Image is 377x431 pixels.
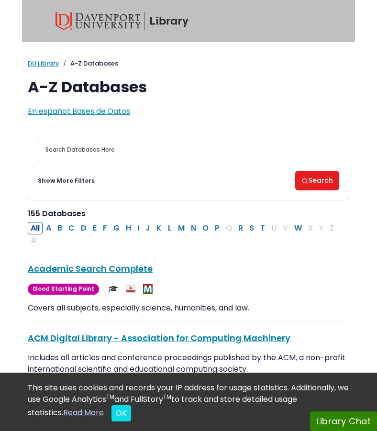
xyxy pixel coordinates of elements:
button: Filter Results L [165,222,175,234]
div: This site uses cookies and records your IP address for usage statistics. Additionally, we use Goo... [28,382,349,421]
button: Filter Results N [188,222,199,234]
span: 155 Databases [28,208,86,219]
img: Davenport University Library [55,12,188,30]
a: ACM Digital Library - Association for Computing Machinery [28,332,290,344]
button: Filter Results T [257,222,268,234]
button: Library Chat [310,411,377,431]
button: Filter Results D [78,222,89,234]
a: Show More Filters [38,177,95,185]
a: DU Library [28,59,59,68]
button: Filter Results S [246,222,257,234]
h1: A-Z Databases [28,78,349,96]
button: Filter Results A [43,222,54,234]
button: Filter Results H [123,222,134,234]
a: En español: Bases de Datos [28,106,130,117]
button: Filter Results E [90,222,100,234]
button: Filter Results K [154,222,165,234]
img: Audio & Video [126,284,135,294]
button: Search [295,171,339,190]
img: MeL (Michigan electronic Library) [143,284,153,294]
a: Read More [63,407,104,418]
span: Good Starting Point [28,284,99,295]
p: Covers all subjects, especially science, humanities, and law. [28,302,349,314]
button: Filter Results F [100,222,110,234]
p: Includes all articles and conference proceedings published by the ACM, a non-profit international... [28,352,349,387]
img: Scholarly or Peer Reviewed [109,284,118,294]
button: Filter Results P [212,222,222,234]
button: Filter Results R [235,222,246,234]
button: Filter Results W [291,222,305,234]
button: Filter Results C [66,222,78,234]
button: Filter Results J [143,222,153,234]
sup: TM [106,393,114,401]
button: Filter Results B [55,222,65,234]
button: Filter Results I [134,222,142,234]
nav: breadcrumb [28,59,349,68]
div: Alpha-list to filter by first letter of database name [28,222,338,246]
a: Academic Search Complete [28,263,153,275]
li: A-Z Databases [59,59,118,68]
button: Filter Results O [200,222,211,234]
button: Filter Results M [175,222,188,234]
button: Close [111,405,131,421]
button: Filter Results G [111,222,122,234]
sup: TM [163,393,171,401]
input: Search database by title or keyword [38,137,339,162]
button: All [28,222,43,234]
